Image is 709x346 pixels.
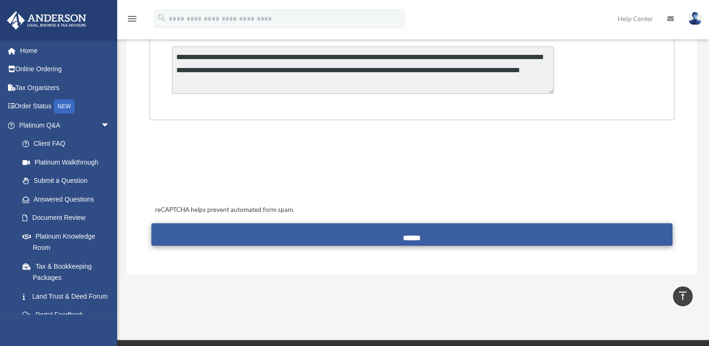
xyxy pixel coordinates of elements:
a: Platinum Walkthrough [13,153,124,172]
i: menu [127,13,138,24]
img: User Pic [688,12,702,25]
a: Document Review [13,209,124,227]
a: Home [7,41,124,60]
a: Tax Organizers [7,78,124,97]
a: Platinum Knowledge Room [13,227,124,257]
a: Submit a Question [13,172,119,190]
img: Anderson Advisors Platinum Portal [4,11,89,30]
a: Order StatusNEW [7,97,124,116]
div: NEW [54,99,75,113]
span: arrow_drop_down [101,116,119,135]
a: Land Trust & Deed Forum [13,287,124,306]
a: Platinum Q&Aarrow_drop_down [7,116,124,135]
i: search [157,13,167,23]
div: reCAPTCHA helps prevent automated form spam. [151,204,673,216]
a: Tax & Bookkeeping Packages [13,257,124,287]
a: menu [127,16,138,24]
a: vertical_align_top [673,286,693,306]
iframe: reCAPTCHA [152,149,295,186]
a: Client FAQ [13,135,124,153]
a: Answered Questions [13,190,124,209]
a: Online Ordering [7,60,124,79]
i: vertical_align_top [677,290,688,301]
a: Portal Feedback [13,306,124,324]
